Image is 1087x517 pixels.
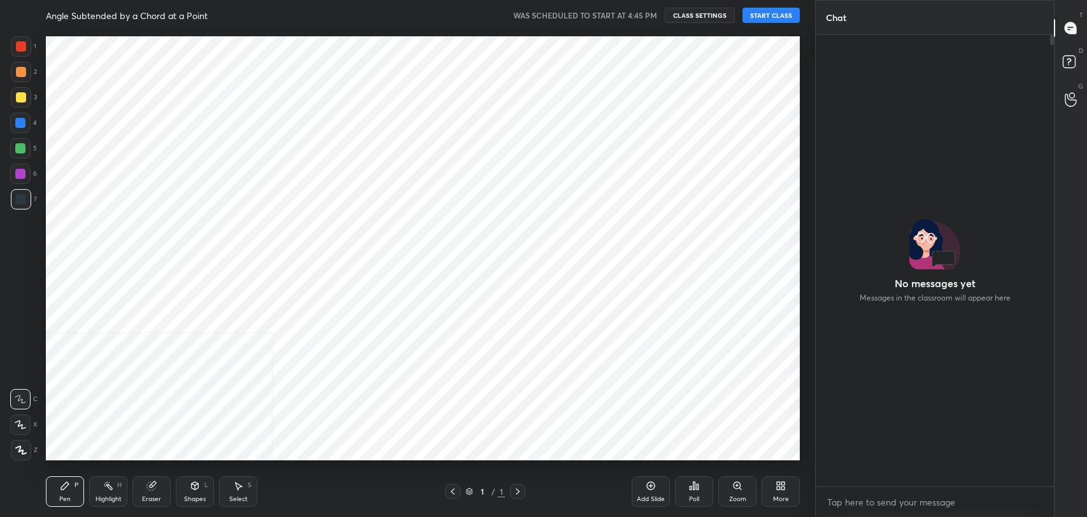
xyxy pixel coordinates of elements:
div: Pen [59,496,71,502]
div: 3 [11,87,37,108]
div: / [491,488,495,495]
div: 4 [10,113,37,133]
div: L [204,482,208,488]
div: More [773,496,789,502]
div: Poll [689,496,699,502]
div: P [75,482,78,488]
div: Highlight [96,496,122,502]
p: G [1078,81,1083,91]
div: X [10,414,38,435]
div: Add Slide [637,496,665,502]
div: Eraser [142,496,161,502]
div: 7 [11,189,37,209]
h4: Angle Subtended by a Chord at a Point [46,10,208,22]
p: D [1079,46,1083,55]
p: Chat [816,1,856,34]
div: Zoom [729,496,746,502]
div: C [10,389,38,409]
div: H [117,482,122,488]
button: CLASS SETTINGS [665,8,735,23]
div: 6 [10,164,37,184]
div: 1 [497,486,505,497]
div: S [248,482,252,488]
div: 5 [10,138,37,159]
div: 1 [476,488,488,495]
div: 2 [11,62,37,82]
div: Select [229,496,248,502]
h5: WAS SCHEDULED TO START AT 4:45 PM [513,10,657,21]
div: Shapes [184,496,206,502]
button: START CLASS [742,8,800,23]
p: T [1079,10,1083,20]
div: 1 [11,36,36,57]
div: Z [11,440,38,460]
